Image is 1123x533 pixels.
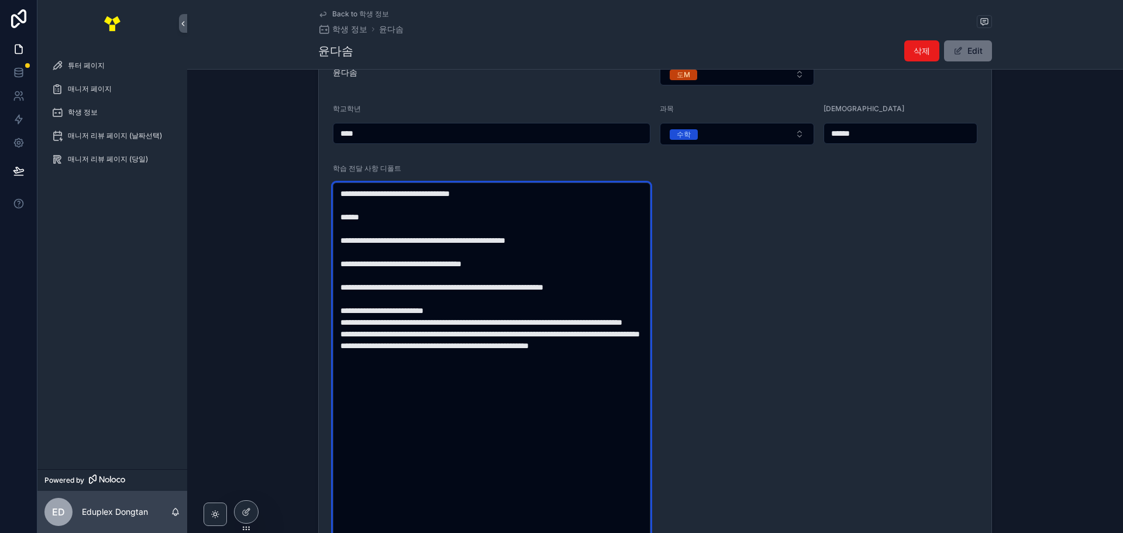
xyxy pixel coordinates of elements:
button: Edit [944,40,992,61]
a: 윤다솜 [379,23,404,35]
span: 학습 전달 사항 디폴트 [333,164,401,173]
a: 매니저 리뷰 페이지 (당일) [44,149,180,170]
a: 튜터 페이지 [44,55,180,76]
img: App logo [103,14,122,33]
button: 삭제 [904,40,939,61]
a: Back to 학생 정보 [318,9,389,19]
span: 매니저 페이지 [68,84,112,94]
span: 학교학년 [333,104,361,113]
span: ED [52,505,65,519]
button: Select Button [660,63,814,85]
h1: 윤다솜 [318,43,353,59]
span: 학생 정보 [68,108,98,117]
a: Powered by [37,469,187,491]
a: 학생 정보 [318,23,367,35]
span: Powered by [44,476,84,485]
div: scrollable content [37,47,187,469]
a: 매니저 페이지 [44,78,180,99]
span: 윤다솜 [333,67,650,78]
button: Select Button [660,123,814,145]
span: 매니저 리뷰 페이지 (당일) [68,154,148,164]
span: 과목 [660,104,674,113]
a: 매니저 리뷰 페이지 (날짜선택) [44,125,180,146]
p: Eduplex Dongtan [82,506,148,518]
a: 학생 정보 [44,102,180,123]
div: 수학 [677,129,691,140]
span: 튜터 페이지 [68,61,105,70]
span: 학생 정보 [332,23,367,35]
span: 삭제 [914,45,930,57]
span: Back to 학생 정보 [332,9,389,19]
span: [DEMOGRAPHIC_DATA] [824,104,904,113]
div: 도M [677,70,690,80]
span: 매니저 리뷰 페이지 (날짜선택) [68,131,162,140]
